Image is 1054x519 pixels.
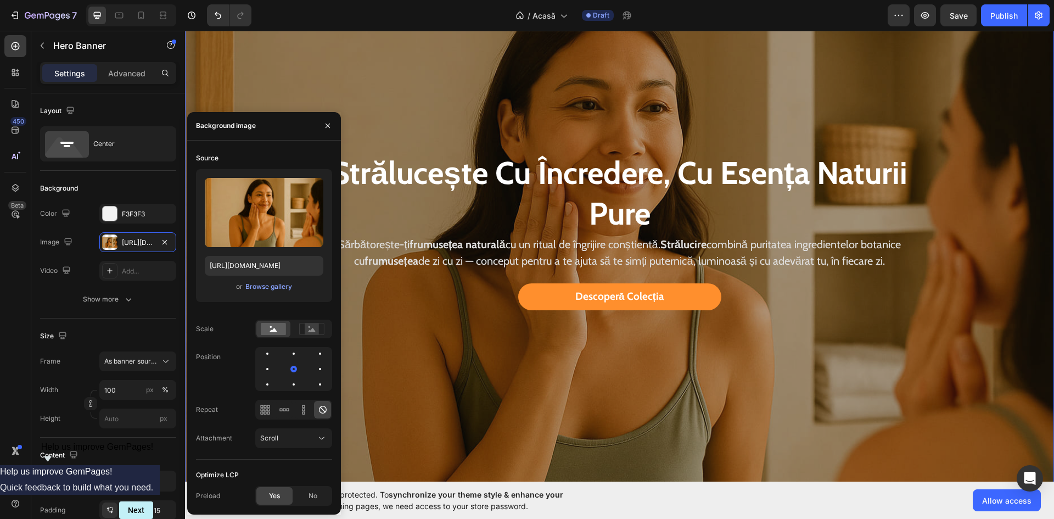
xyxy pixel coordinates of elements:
[333,253,536,280] a: Descoperă Colecția
[196,324,214,334] div: Scale
[54,68,85,79] p: Settings
[40,289,176,309] button: Show more
[196,470,239,480] div: Optimize LCP
[475,207,522,220] strong: Strălucire
[40,104,77,119] div: Layout
[104,356,158,366] span: As banner source
[236,280,243,293] span: or
[180,224,233,237] strong: frumusețea
[160,414,167,422] span: px
[982,495,1031,506] span: Allow access
[950,11,968,20] span: Save
[309,491,317,501] span: No
[196,491,220,501] div: Preload
[40,235,75,250] div: Image
[72,9,77,22] p: 7
[255,490,563,511] span: synchronize your theme style & enhance your experience
[196,352,221,362] div: Position
[196,153,218,163] div: Source
[40,264,73,278] div: Video
[159,383,172,397] button: px
[196,121,256,131] div: Background image
[122,209,173,219] div: F3F3F3
[99,351,176,371] button: As banner source
[593,10,609,20] span: Draft
[260,434,278,442] span: Scroll
[528,10,530,21] span: /
[269,491,280,501] span: Yes
[196,405,218,415] div: Repeat
[40,356,60,366] label: Frame
[225,207,321,220] strong: frumusețea naturală
[40,183,78,193] div: Background
[245,281,293,292] button: Browse gallery
[196,433,232,443] div: Attachment
[99,409,176,428] input: px
[973,489,1041,511] button: Allow access
[532,10,556,21] span: Acasă
[122,238,154,248] div: [URL][DOMAIN_NAME]
[41,442,154,451] span: Help us improve GemPages!
[205,178,323,247] img: preview-image
[93,131,160,157] div: Center
[122,266,173,276] div: Add...
[185,31,1054,482] iframe: Design area
[990,10,1018,21] div: Publish
[40,385,58,395] label: Width
[981,4,1027,26] button: Publish
[143,383,156,397] button: %
[8,201,26,210] div: Beta
[205,256,323,276] input: https://example.com/image.jpg
[207,4,251,26] div: Undo/Redo
[40,414,60,423] label: Height
[146,385,154,395] div: px
[83,294,134,305] div: Show more
[99,380,176,400] input: px%
[41,442,154,465] button: Show survey - Help us improve GemPages!
[4,4,82,26] button: 7
[1017,465,1043,492] div: Open Intercom Messenger
[53,39,147,52] p: Hero Banner
[940,4,977,26] button: Save
[255,428,332,448] button: Scroll
[40,207,72,221] div: Color
[255,489,606,512] span: Your page is password protected. To when designing pages, we need access to your store password.
[40,329,69,344] div: Size
[390,259,479,272] span: Descoperă Colecția
[10,117,26,126] div: 450
[245,282,292,292] div: Browse gallery
[162,385,169,395] div: %
[108,68,145,79] p: Advanced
